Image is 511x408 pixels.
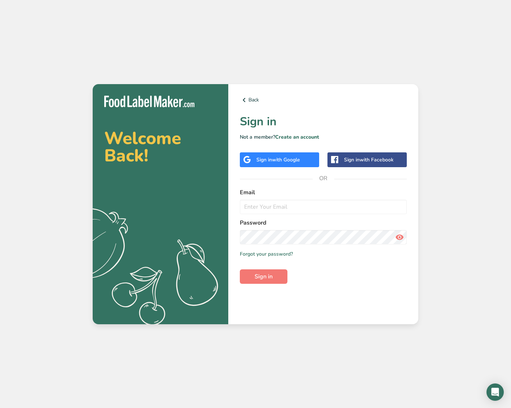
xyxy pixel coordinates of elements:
[240,133,407,141] p: Not a member?
[240,218,407,227] label: Password
[240,188,407,197] label: Email
[240,250,293,258] a: Forgot your password?
[344,156,393,164] div: Sign in
[313,168,334,189] span: OR
[240,113,407,130] h1: Sign in
[255,272,273,281] span: Sign in
[256,156,300,164] div: Sign in
[240,200,407,214] input: Enter Your Email
[104,130,217,164] h2: Welcome Back!
[275,134,319,140] a: Create an account
[240,96,407,104] a: Back
[240,269,287,284] button: Sign in
[486,383,504,401] div: Open Intercom Messenger
[360,156,393,163] span: with Facebook
[104,96,194,108] img: Food Label Maker
[272,156,300,163] span: with Google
